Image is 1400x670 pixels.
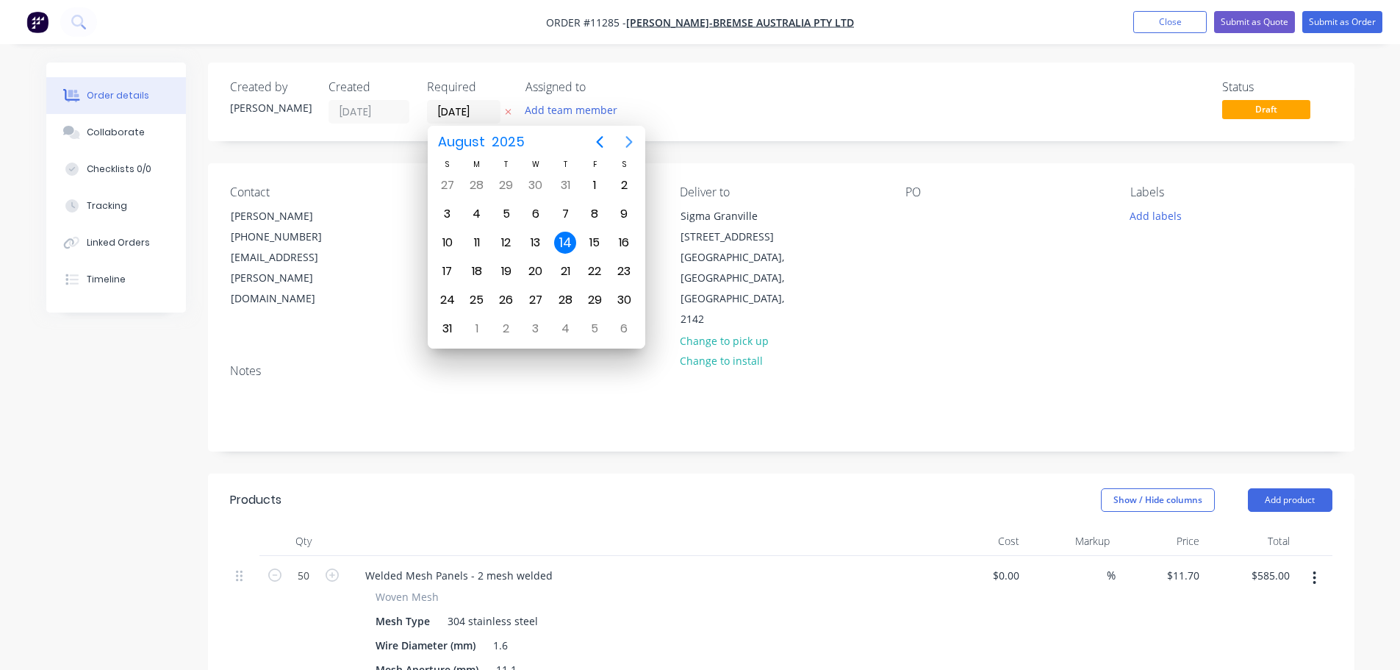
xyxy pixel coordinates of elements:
[936,527,1026,556] div: Cost
[554,289,576,311] div: Thursday, August 28, 2025
[525,80,672,94] div: Assigned to
[46,151,186,188] button: Checklists 0/0
[1101,488,1215,512] button: Show / Hide columns
[437,203,459,225] div: Sunday, August 3, 2025
[442,610,544,632] div: 304 stainless steel
[585,127,614,157] button: Previous page
[614,127,644,157] button: Next page
[427,80,508,94] div: Required
[433,158,462,171] div: S
[554,232,576,254] div: Today, Thursday, August 14, 2025
[437,289,459,311] div: Sunday, August 24, 2025
[584,318,606,340] div: Friday, September 5, 2025
[87,273,126,286] div: Timeline
[613,260,635,282] div: Saturday, August 23, 2025
[87,236,150,249] div: Linked Orders
[230,100,311,115] div: [PERSON_NAME]
[353,565,564,586] div: Welded Mesh Panels - 2 mesh welded
[1025,527,1116,556] div: Markup
[905,185,1107,199] div: PO
[584,260,606,282] div: Friday, August 22, 2025
[489,129,528,155] span: 2025
[613,174,635,196] div: Saturday, August 2, 2025
[613,289,635,311] div: Saturday, August 30, 2025
[1248,488,1332,512] button: Add product
[87,163,151,176] div: Checklists 0/0
[681,206,803,247] div: Sigma Granville [STREET_ADDRESS]
[1116,527,1206,556] div: Price
[525,100,625,120] button: Add team member
[466,260,488,282] div: Monday, August 18, 2025
[437,232,459,254] div: Sunday, August 10, 2025
[1130,185,1332,199] div: Labels
[87,126,145,139] div: Collaborate
[495,174,517,196] div: Tuesday, July 29, 2025
[1222,100,1310,118] span: Draft
[466,232,488,254] div: Monday, August 11, 2025
[87,199,127,213] div: Tracking
[525,174,547,196] div: Wednesday, July 30, 2025
[466,318,488,340] div: Monday, September 1, 2025
[46,261,186,298] button: Timeline
[466,174,488,196] div: Monday, July 28, 2025
[1107,567,1116,584] span: %
[466,203,488,225] div: Monday, August 4, 2025
[46,188,186,224] button: Tracking
[525,318,547,340] div: Wednesday, September 3, 2025
[462,158,492,171] div: M
[26,11,49,33] img: Factory
[259,527,348,556] div: Qty
[521,158,550,171] div: W
[437,260,459,282] div: Sunday, August 17, 2025
[437,174,459,196] div: Sunday, July 27, 2025
[672,351,770,371] button: Change to install
[376,589,439,605] span: Woven Mesh
[495,203,517,225] div: Tuesday, August 5, 2025
[525,260,547,282] div: Wednesday, August 20, 2025
[370,610,436,632] div: Mesh Type
[584,174,606,196] div: Friday, August 1, 2025
[230,185,431,199] div: Contact
[495,232,517,254] div: Tuesday, August 12, 2025
[46,114,186,151] button: Collaborate
[672,330,776,350] button: Change to pick up
[546,15,626,29] span: Order #11285 -
[495,289,517,311] div: Tuesday, August 26, 2025
[1205,527,1296,556] div: Total
[230,491,281,509] div: Products
[495,318,517,340] div: Tuesday, September 2, 2025
[435,129,489,155] span: August
[231,206,353,227] div: [PERSON_NAME]
[580,158,609,171] div: F
[46,77,186,114] button: Order details
[668,205,815,330] div: Sigma Granville [STREET_ADDRESS][GEOGRAPHIC_DATA], [GEOGRAPHIC_DATA], [GEOGRAPHIC_DATA], 2142
[680,185,881,199] div: Deliver to
[554,260,576,282] div: Thursday, August 21, 2025
[613,318,635,340] div: Saturday, September 6, 2025
[613,232,635,254] div: Saturday, August 16, 2025
[681,247,803,329] div: [GEOGRAPHIC_DATA], [GEOGRAPHIC_DATA], [GEOGRAPHIC_DATA], 2142
[487,635,514,656] div: 1.6
[1302,11,1382,33] button: Submit as Order
[554,318,576,340] div: Thursday, September 4, 2025
[554,203,576,225] div: Thursday, August 7, 2025
[495,260,517,282] div: Tuesday, August 19, 2025
[230,80,311,94] div: Created by
[466,289,488,311] div: Monday, August 25, 2025
[429,129,534,155] button: August2025
[437,318,459,340] div: Sunday, August 31, 2025
[525,289,547,311] div: Wednesday, August 27, 2025
[550,158,580,171] div: T
[1214,11,1295,33] button: Submit as Quote
[584,289,606,311] div: Friday, August 29, 2025
[231,227,353,247] div: [PHONE_NUMBER]
[231,247,353,309] div: [EMAIL_ADDRESS][PERSON_NAME][DOMAIN_NAME]
[517,100,625,120] button: Add team member
[329,80,409,94] div: Created
[626,15,854,29] a: [PERSON_NAME]-Bremse Australia Pty Ltd
[370,635,481,656] div: Wire Diameter (mm)
[1133,11,1207,33] button: Close
[230,364,1332,378] div: Notes
[584,232,606,254] div: Friday, August 15, 2025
